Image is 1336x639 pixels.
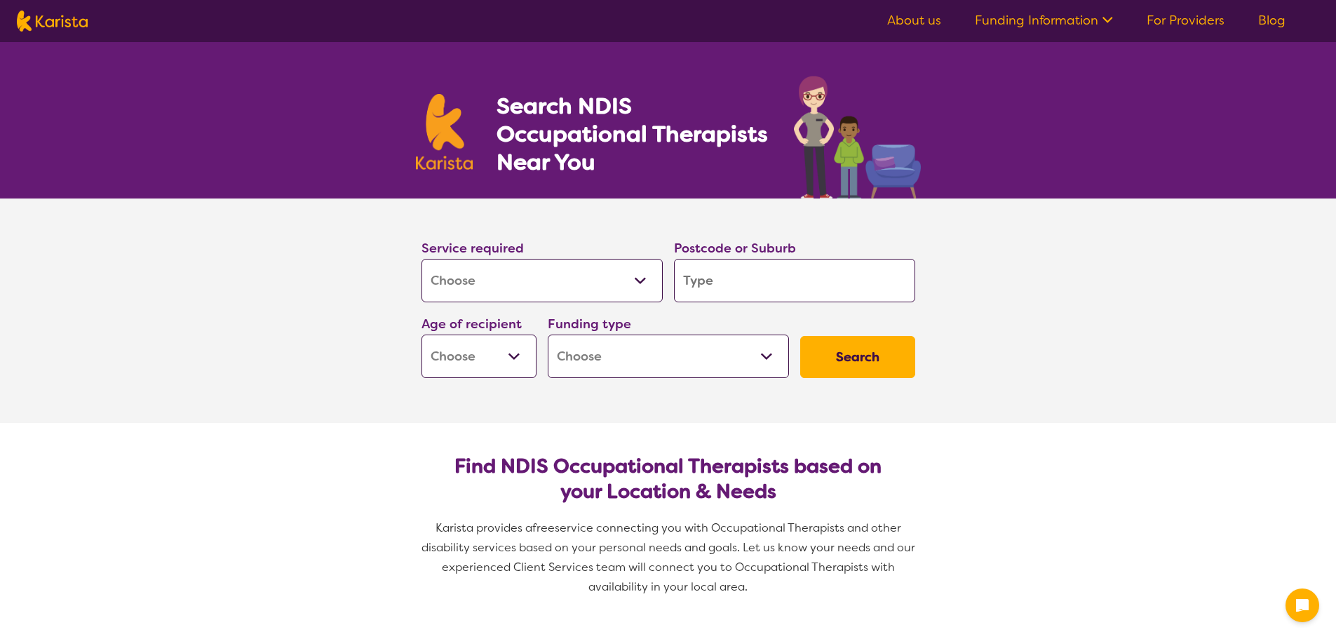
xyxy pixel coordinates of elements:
[800,336,915,378] button: Search
[433,454,904,504] h2: Find NDIS Occupational Therapists based on your Location & Needs
[17,11,88,32] img: Karista logo
[436,520,532,535] span: Karista provides a
[421,240,524,257] label: Service required
[416,94,473,170] img: Karista logo
[674,259,915,302] input: Type
[497,92,769,176] h1: Search NDIS Occupational Therapists Near You
[548,316,631,332] label: Funding type
[421,316,522,332] label: Age of recipient
[794,76,921,199] img: occupational-therapy
[674,240,796,257] label: Postcode or Suburb
[532,520,555,535] span: free
[887,12,941,29] a: About us
[975,12,1113,29] a: Funding Information
[1258,12,1286,29] a: Blog
[1147,12,1224,29] a: For Providers
[421,520,918,594] span: service connecting you with Occupational Therapists and other disability services based on your p...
